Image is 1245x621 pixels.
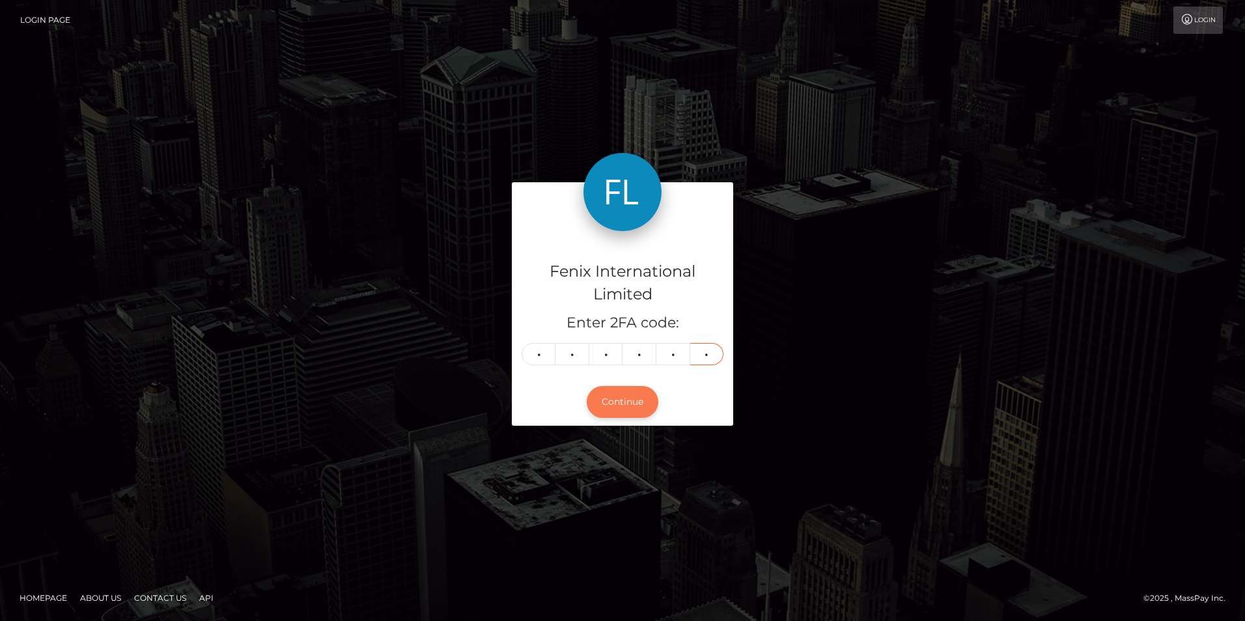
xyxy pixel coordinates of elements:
a: Login Page [20,7,70,34]
a: Contact Us [129,588,191,608]
a: API [194,588,219,608]
img: Fenix International Limited [583,153,662,231]
button: Continue [587,386,658,418]
a: About Us [75,588,126,608]
div: © 2025 , MassPay Inc. [1143,591,1235,605]
a: Homepage [14,588,72,608]
a: Login [1173,7,1223,34]
h4: Fenix International Limited [522,260,723,306]
h5: Enter 2FA code: [522,313,723,333]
